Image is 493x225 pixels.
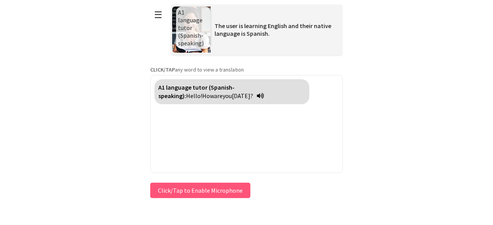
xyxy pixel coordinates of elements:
[150,66,175,73] strong: CLICK/TAP
[223,92,232,100] span: you
[215,22,331,37] span: The user is learning English and their native language is Spanish.
[154,79,309,104] div: Click to translate
[158,83,235,100] strong: A1 language tutor (Spanish-speaking):
[202,92,214,100] span: How
[214,92,223,100] span: are
[150,5,166,25] button: ☰
[186,92,202,100] span: Hello!
[172,7,211,53] img: Scenario Image
[150,66,343,73] p: any word to view a translation
[150,183,250,198] button: Click/Tap to Enable Microphone
[178,8,204,47] span: A1 language tutor (Spanish-speaking)
[232,92,253,100] span: [DATE]?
